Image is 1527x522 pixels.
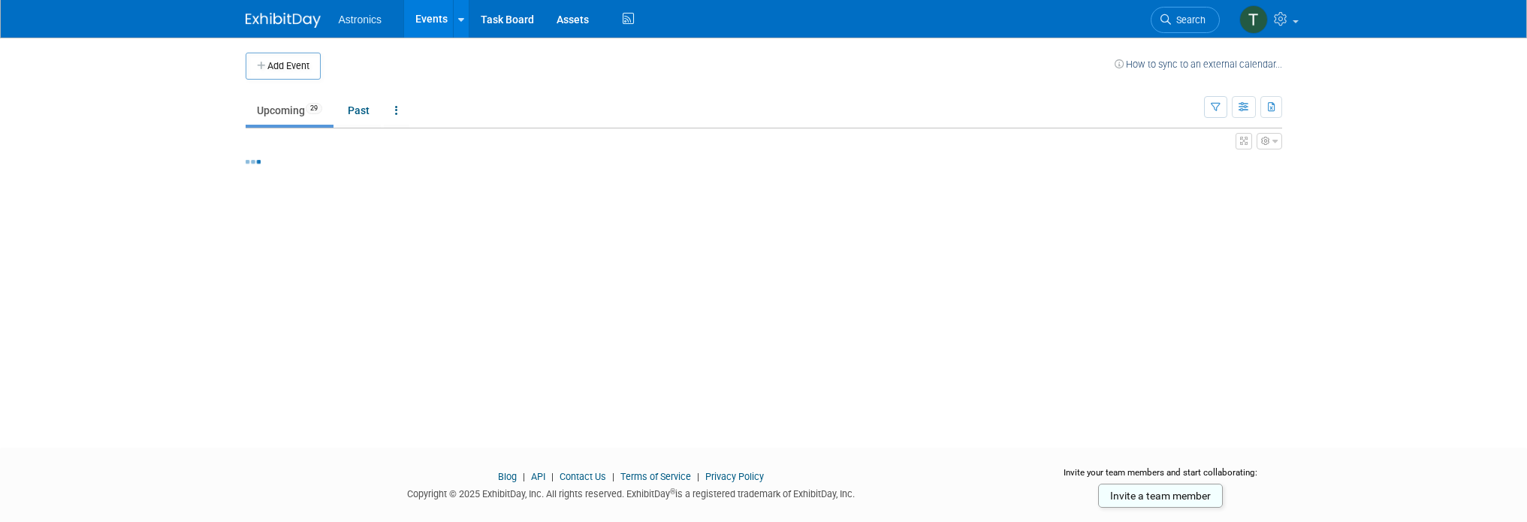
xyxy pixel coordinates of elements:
span: | [608,471,618,482]
div: Copyright © 2025 ExhibitDay, Inc. All rights reserved. ExhibitDay is a registered trademark of Ex... [246,484,1018,501]
img: ExhibitDay [246,13,321,28]
img: Tiffany Branin [1239,5,1268,34]
button: Add Event [246,53,321,80]
span: Search [1171,14,1206,26]
a: Invite a team member [1098,484,1223,508]
a: Terms of Service [620,471,691,482]
a: Privacy Policy [705,471,764,482]
img: loading... [246,160,261,164]
a: Upcoming29 [246,96,333,125]
a: Blog [498,471,517,482]
span: 29 [306,103,322,114]
sup: ® [670,487,675,496]
span: | [693,471,703,482]
a: Past [336,96,381,125]
span: | [548,471,557,482]
a: How to sync to an external calendar... [1115,59,1282,70]
div: Invite your team members and start collaborating: [1040,466,1282,489]
span: | [519,471,529,482]
a: Contact Us [560,471,606,482]
a: API [531,471,545,482]
span: Astronics [339,14,382,26]
a: Search [1151,7,1220,33]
